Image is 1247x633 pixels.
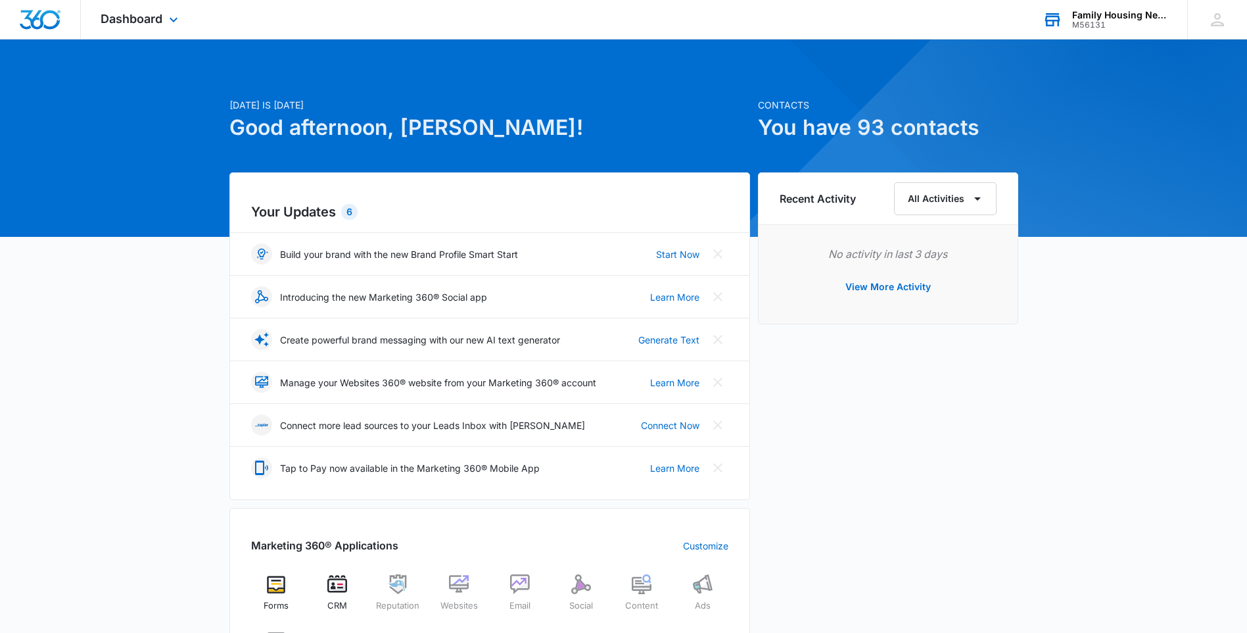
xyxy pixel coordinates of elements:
[373,574,423,622] a: Reputation
[1072,20,1168,30] div: account id
[509,599,530,613] span: Email
[695,599,711,613] span: Ads
[280,461,540,475] p: Tap to Pay now available in the Marketing 360® Mobile App
[707,457,728,478] button: Close
[707,415,728,436] button: Close
[280,418,585,432] p: Connect more lead sources to your Leads Inbox with [PERSON_NAME]
[280,376,596,390] p: Manage your Websites 360® website from your Marketing 360® account
[264,599,289,613] span: Forms
[434,574,484,622] a: Websites
[280,290,487,304] p: Introducing the new Marketing 360® Social app
[327,599,347,613] span: CRM
[656,247,699,261] a: Start Now
[780,191,856,207] h6: Recent Activity
[707,372,728,393] button: Close
[641,418,699,432] a: Connect Now
[678,574,728,622] a: Ads
[650,376,699,390] a: Learn More
[650,290,699,304] a: Learn More
[569,599,593,613] span: Social
[758,112,1018,143] h1: You have 93 contacts
[758,98,1018,112] p: Contacts
[495,574,546,622] a: Email
[251,538,398,553] h2: Marketing 360® Applications
[280,333,560,347] p: Create powerful brand messaging with our new AI text generator
[341,204,358,220] div: 6
[707,286,728,307] button: Close
[683,539,728,553] a: Customize
[832,271,944,303] button: View More Activity
[229,112,750,143] h1: Good afternoon, [PERSON_NAME]!
[251,202,728,222] h2: Your Updates
[617,574,667,622] a: Content
[101,12,162,26] span: Dashboard
[376,599,419,613] span: Reputation
[650,461,699,475] a: Learn More
[312,574,362,622] a: CRM
[1072,10,1168,20] div: account name
[440,599,478,613] span: Websites
[894,182,997,215] button: All Activities
[625,599,658,613] span: Content
[638,333,699,347] a: Generate Text
[780,246,997,262] p: No activity in last 3 days
[555,574,606,622] a: Social
[707,329,728,350] button: Close
[251,574,302,622] a: Forms
[229,98,750,112] p: [DATE] is [DATE]
[707,243,728,265] button: Close
[280,247,518,261] p: Build your brand with the new Brand Profile Smart Start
